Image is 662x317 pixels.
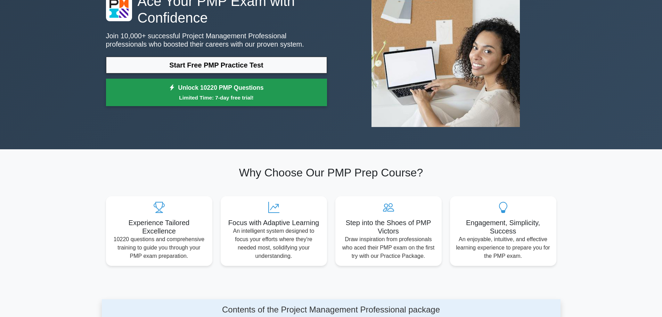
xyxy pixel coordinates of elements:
[106,32,327,48] p: Join 10,000+ successful Project Management Professional professionals who boosted their careers w...
[106,166,556,179] h2: Why Choose Our PMP Prep Course?
[112,219,207,235] h5: Experience Tailored Excellence
[226,219,321,227] h5: Focus with Adaptive Learning
[167,305,495,315] h4: Contents of the Project Management Professional package
[106,57,327,73] a: Start Free PMP Practice Test
[456,219,551,235] h5: Engagement, Simplicity, Success
[341,219,436,235] h5: Step into the Shoes of PMP Victors
[226,227,321,260] p: An intelligent system designed to focus your efforts where they're needed most, solidifying your ...
[106,79,327,106] a: Unlock 10220 PMP QuestionsLimited Time: 7-day free trial!
[456,235,551,260] p: An enjoyable, intuitive, and effective learning experience to prepare you for the PMP exam.
[112,235,207,260] p: 10220 questions and comprehensive training to guide you through your PMP exam preparation.
[341,235,436,260] p: Draw inspiration from professionals who aced their PMP exam on the first try with our Practice Pa...
[115,94,318,102] small: Limited Time: 7-day free trial!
